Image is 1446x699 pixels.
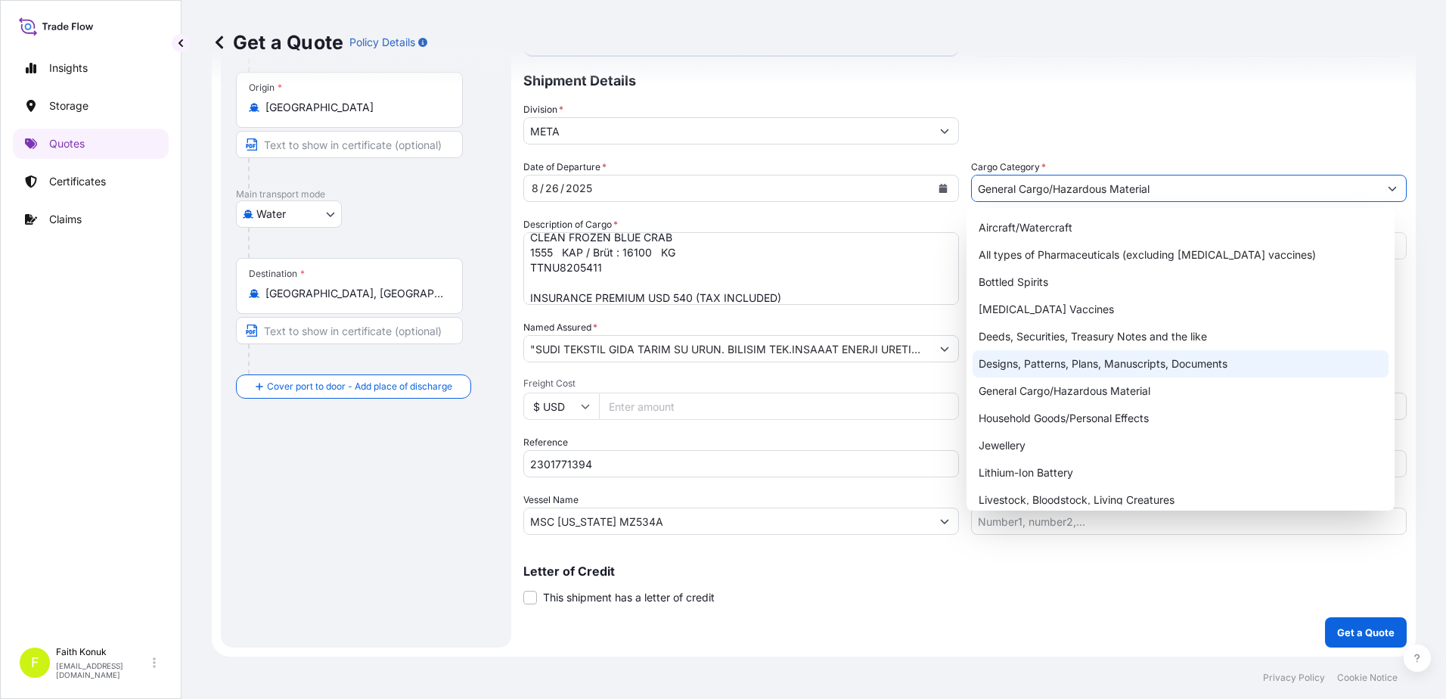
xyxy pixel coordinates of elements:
[523,492,579,508] label: Vessel Name
[973,486,1389,514] div: Livestock, Bloodstock, Living Creatures
[973,214,1389,241] div: Aircraft/Watercraft
[931,335,958,362] button: Show suggestions
[973,405,1389,432] div: Household Goods/Personal Effects
[31,655,39,670] span: F
[599,393,959,420] input: Enter amount
[249,82,282,94] div: Origin
[564,179,594,197] div: year,
[1337,672,1398,684] p: Cookie Notice
[931,508,958,535] button: Show suggestions
[56,646,150,658] p: Faith Konuk
[931,117,958,144] button: Show suggestions
[560,179,564,197] div: /
[523,377,959,390] span: Freight Cost
[972,175,1379,202] input: Select a commodity type
[973,241,1389,269] div: All types of Pharmaceuticals (excluding [MEDICAL_DATA] vaccines)
[49,136,85,151] p: Quotes
[971,160,1046,175] label: Cargo Category
[523,102,563,117] label: Division
[236,188,496,200] p: Main transport mode
[523,565,1407,577] p: Letter of Credit
[256,207,286,222] span: Water
[973,432,1389,459] div: Jewellery
[543,590,715,605] span: This shipment has a letter of credit
[212,30,343,54] p: Get a Quote
[349,35,415,50] p: Policy Details
[973,377,1389,405] div: General Cargo/Hazardous Material
[524,335,931,362] input: Full name
[265,100,444,115] input: Origin
[544,179,560,197] div: day,
[56,661,150,679] p: [EMAIL_ADDRESS][DOMAIN_NAME]
[49,174,106,189] p: Certificates
[523,450,959,477] input: Your internal reference
[973,323,1389,350] div: Deeds, Securities, Treasury Notes and the like
[524,117,931,144] input: Type to search division
[236,131,463,158] input: Text to appear on certificate
[540,179,544,197] div: /
[523,435,568,450] label: Reference
[236,200,342,228] button: Select transport
[1337,625,1395,640] p: Get a Quote
[530,179,540,197] div: month,
[267,379,452,394] span: Cover port to door - Add place of discharge
[973,459,1389,486] div: Lithium-Ion Battery
[1379,175,1406,202] button: Show suggestions
[523,217,618,232] label: Description of Cargo
[249,268,305,280] div: Destination
[973,296,1389,323] div: [MEDICAL_DATA] Vaccines
[236,317,463,344] input: Text to appear on certificate
[49,98,88,113] p: Storage
[523,160,607,175] span: Date of Departure
[265,286,444,301] input: Destination
[524,508,931,535] input: Type to search vessel name or IMO
[49,212,82,227] p: Claims
[49,61,88,76] p: Insights
[523,320,597,335] label: Named Assured
[1263,672,1325,684] p: Privacy Policy
[971,508,1407,535] input: Number1, number2,...
[931,176,955,200] button: Calendar
[973,269,1389,296] div: Bottled Spirits
[973,350,1389,377] div: Designs, Patterns, Plans, Manuscripts, Documents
